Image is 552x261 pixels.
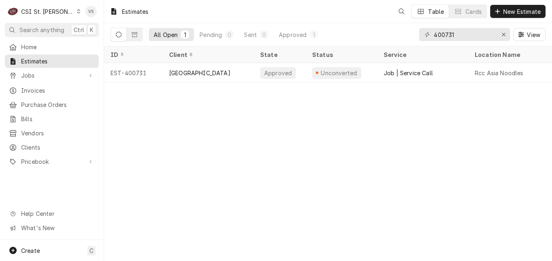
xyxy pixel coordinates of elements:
span: C [89,246,93,255]
div: Status [312,50,369,59]
div: Approved [279,30,306,39]
a: Bills [5,112,99,126]
span: Clients [21,143,95,152]
div: Rcc Asia Noodles [475,69,524,77]
div: Cards [465,7,482,16]
button: Search anythingCtrlK [5,23,99,37]
div: All Open [154,30,178,39]
div: EST-400731 [104,63,163,83]
a: Estimates [5,54,99,68]
div: [GEOGRAPHIC_DATA] [169,69,230,77]
div: Pending [200,30,222,39]
div: ID [111,50,154,59]
button: View [513,28,545,41]
a: Clients [5,141,99,154]
div: Sent [244,30,257,39]
div: Service [384,50,460,59]
span: Pricebook [21,157,83,166]
a: Go to Help Center [5,207,99,220]
div: 0 [227,30,232,39]
button: Open search [395,5,408,18]
div: CSI St. Louis's Avatar [7,6,19,17]
span: Invoices [21,86,95,95]
div: 0 [262,30,267,39]
div: CSI St. [PERSON_NAME] [21,7,74,16]
div: 1 [183,30,187,39]
a: Go to What's New [5,221,99,235]
div: 1 [311,30,316,39]
span: Ctrl [74,26,84,34]
span: Help Center [21,209,94,218]
button: New Estimate [490,5,545,18]
span: K [90,26,93,34]
span: What's New [21,224,94,232]
div: Unconverted [320,69,358,77]
a: Invoices [5,84,99,97]
div: Approved [263,69,293,77]
span: Search anything [20,26,64,34]
div: Client [169,50,246,59]
div: Table [428,7,444,16]
span: Bills [21,115,95,123]
div: VS [85,6,97,17]
button: Erase input [497,28,510,41]
a: Go to Jobs [5,69,99,82]
span: New Estimate [502,7,542,16]
a: Go to Pricebook [5,155,99,168]
div: C [7,6,19,17]
a: Vendors [5,126,99,140]
a: Home [5,40,99,54]
span: View [525,30,542,39]
span: Vendors [21,129,95,137]
div: Job | Service Call [384,69,433,77]
input: Keyword search [434,28,495,41]
span: Purchase Orders [21,100,95,109]
div: Vicky Stuesse's Avatar [85,6,97,17]
span: Estimates [21,57,95,65]
div: State [260,50,299,59]
span: Home [21,43,95,51]
a: Purchase Orders [5,98,99,111]
span: Jobs [21,71,83,80]
span: Create [21,247,40,254]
